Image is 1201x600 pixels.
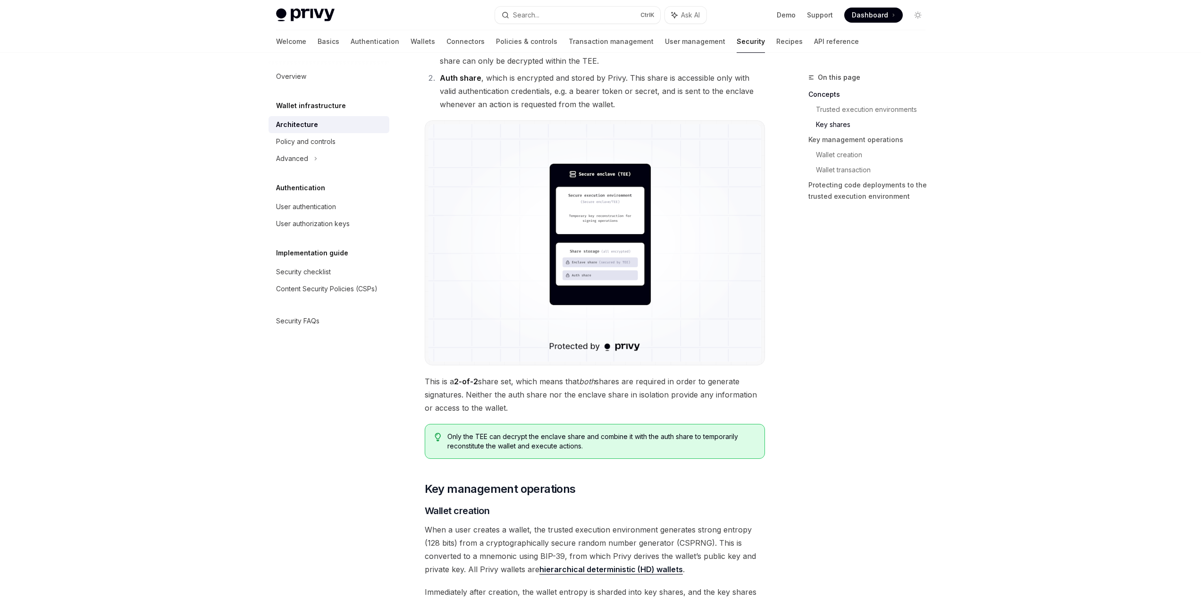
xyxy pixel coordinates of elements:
a: Concepts [808,87,933,102]
span: Wallet creation [425,504,490,517]
span: Key management operations [425,482,576,497]
span: Dashboard [852,10,888,20]
span: Ctrl K [640,11,655,19]
a: hierarchical deterministic (HD) wallets [539,565,683,575]
a: Protecting code deployments to the trusted execution environment [808,177,933,204]
div: User authentication [276,201,336,212]
a: Content Security Policies (CSPs) [269,280,389,297]
div: Content Security Policies (CSPs) [276,283,378,295]
div: User authorization keys [276,218,350,229]
h5: Implementation guide [276,247,348,259]
div: Security checklist [276,266,331,278]
a: Support [807,10,833,20]
div: Architecture [276,119,318,130]
button: Ask AI [665,7,706,24]
strong: 2-of-2 [454,377,478,386]
div: Advanced [276,153,308,164]
h5: Authentication [276,182,325,194]
a: Security FAQs [269,313,389,330]
a: Key shares [816,117,933,132]
a: Policy and controls [269,133,389,150]
a: Security checklist [269,263,389,280]
a: Overview [269,68,389,85]
a: Recipes [776,30,803,53]
a: Wallet transaction [816,162,933,177]
span: Only the TEE can decrypt the enclave share and combine it with the auth share to temporarily reco... [447,432,755,451]
strong: Auth share [440,73,481,83]
a: API reference [814,30,859,53]
a: Security [737,30,765,53]
a: Demo [777,10,796,20]
h5: Wallet infrastructure [276,100,346,111]
button: Search...CtrlK [495,7,660,24]
a: Architecture [269,116,389,133]
a: User authentication [269,198,389,215]
a: User management [665,30,725,53]
a: Trusted execution environments [816,102,933,117]
a: Wallet creation [816,147,933,162]
a: Key management operations [808,132,933,147]
a: Policies & controls [496,30,557,53]
span: This is a share set, which means that shares are required in order to generate signatures. Neithe... [425,375,765,414]
a: Dashboard [844,8,903,23]
div: Policy and controls [276,136,336,147]
button: Toggle dark mode [910,8,925,23]
a: Authentication [351,30,399,53]
li: , which is encrypted and stored by Privy. This share is accessible only with valid authentication... [437,71,765,111]
a: Connectors [446,30,485,53]
img: light logo [276,8,335,22]
span: When a user creates a wallet, the trusted execution environment generates strong entropy (128 bit... [425,523,765,576]
img: Trusted execution environment key shares [428,124,761,362]
span: On this page [818,72,860,83]
a: Transaction management [569,30,654,53]
div: Overview [276,71,306,82]
svg: Tip [435,433,441,441]
span: Ask AI [681,10,700,20]
a: Welcome [276,30,306,53]
em: both [579,377,595,386]
div: Security FAQs [276,315,319,327]
a: User authorization keys [269,215,389,232]
a: Wallets [411,30,435,53]
div: Search... [513,9,539,21]
a: Basics [318,30,339,53]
